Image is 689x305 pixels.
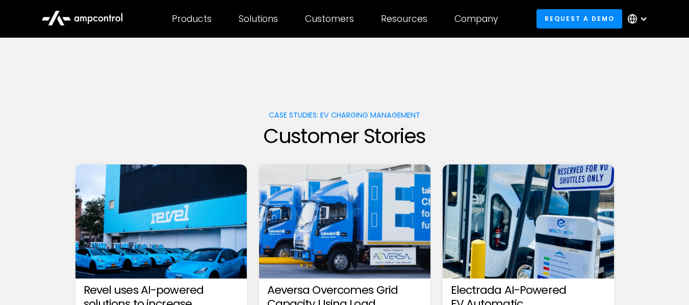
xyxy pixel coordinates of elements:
[172,13,212,24] div: Products
[381,13,427,24] div: Resources
[537,9,622,28] a: Request a demo
[454,13,498,24] div: Company
[75,111,614,120] h1: Case Studies: EV charging management
[239,13,278,24] div: Solutions
[75,124,614,148] h2: Customer Stories
[305,13,354,24] div: Customers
